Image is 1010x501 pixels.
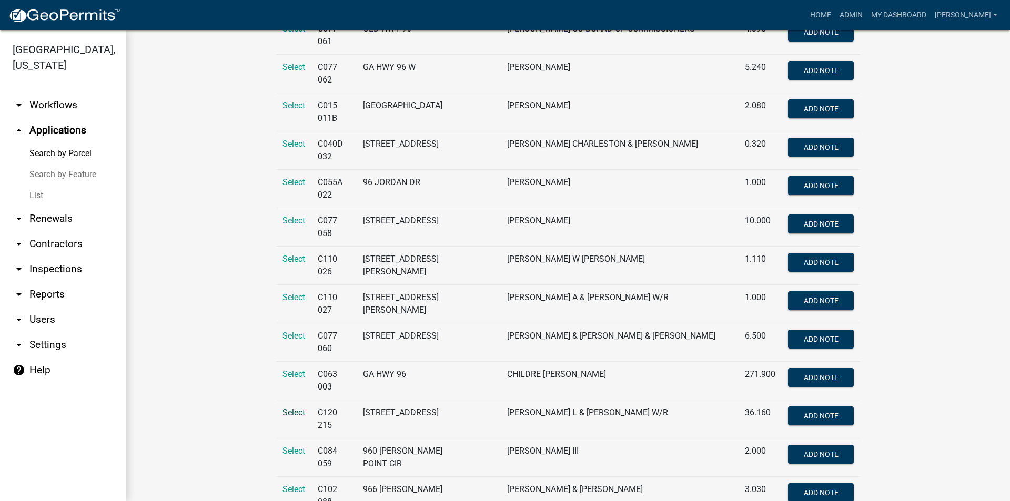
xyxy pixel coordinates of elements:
button: Add Note [788,253,854,272]
a: Select [282,446,305,456]
td: [STREET_ADDRESS][PERSON_NAME] [357,285,475,323]
td: 1.110 [739,247,782,285]
td: [PERSON_NAME] CHARLESTON & [PERSON_NAME] [501,131,739,170]
a: Select [282,177,305,187]
i: arrow_drop_down [13,339,25,351]
a: My Dashboard [867,5,931,25]
a: Select [282,139,305,149]
button: Add Note [788,406,854,425]
td: C077 060 [311,323,357,362]
i: arrow_drop_down [13,99,25,111]
span: Add Note [803,296,838,305]
span: Add Note [803,450,838,458]
span: Select [282,407,305,417]
span: Add Note [803,66,838,75]
a: Select [282,369,305,379]
i: arrow_drop_down [13,212,25,225]
span: Add Note [803,220,838,228]
a: Select [282,62,305,72]
td: C077 058 [311,208,357,247]
button: Add Note [788,99,854,118]
td: 96 JORDAN DR [357,170,475,208]
td: 4.390 [739,16,782,55]
td: [STREET_ADDRESS] [357,323,475,362]
a: Select [282,292,305,302]
button: Add Note [788,138,854,157]
button: Add Note [788,214,854,233]
td: C063 003 [311,362,357,400]
td: [STREET_ADDRESS][PERSON_NAME] [357,247,475,285]
span: Add Note [803,28,838,36]
td: [PERSON_NAME] [501,55,739,93]
a: Select [282,254,305,264]
span: Add Note [803,373,838,382]
td: C084 059 [311,438,357,477]
td: 960 [PERSON_NAME] POINT CIR [357,438,475,477]
td: [PERSON_NAME] & [PERSON_NAME] & [PERSON_NAME] [501,323,739,362]
td: 271.900 [739,362,782,400]
button: Add Note [788,291,854,310]
td: [STREET_ADDRESS] [357,400,475,438]
button: Add Note [788,445,854,464]
a: Select [282,216,305,226]
td: C077 062 [311,55,357,93]
i: arrow_drop_down [13,263,25,275]
a: Home [806,5,835,25]
td: 1.000 [739,285,782,323]
span: Add Note [803,258,838,267]
button: Add Note [788,368,854,387]
td: 36.160 [739,400,782,438]
td: 0.320 [739,131,782,170]
td: CHILDRE [PERSON_NAME] [501,362,739,400]
td: 6.500 [739,323,782,362]
span: Add Note [803,335,838,343]
td: C110 026 [311,247,357,285]
td: [PERSON_NAME] [501,208,739,247]
td: C015 011B [311,93,357,131]
span: Add Note [803,181,838,190]
span: Add Note [803,412,838,420]
td: 2.000 [739,438,782,477]
i: help [13,364,25,376]
a: Select [282,484,305,494]
a: [PERSON_NAME] [931,5,1002,25]
td: OLD HWY 96 [357,16,475,55]
td: [GEOGRAPHIC_DATA] [357,93,475,131]
td: GA HWY 96 [357,362,475,400]
td: 2.080 [739,93,782,131]
td: [PERSON_NAME] CO BOARD OF COMMISSIONERS [501,16,739,55]
td: [PERSON_NAME] [501,93,739,131]
button: Add Note [788,61,854,80]
a: Select [282,100,305,110]
span: Add Note [803,488,838,497]
td: [PERSON_NAME] L & [PERSON_NAME] W/R [501,400,739,438]
td: C077 061 [311,16,357,55]
i: arrow_drop_down [13,288,25,301]
i: arrow_drop_down [13,313,25,326]
i: arrow_drop_up [13,124,25,137]
td: 1.000 [739,170,782,208]
span: Add Note [803,105,838,113]
td: GA HWY 96 W [357,55,475,93]
td: [PERSON_NAME] III [501,438,739,477]
td: C110 027 [311,285,357,323]
span: Add Note [803,143,838,151]
td: C055A 022 [311,170,357,208]
td: [STREET_ADDRESS] [357,208,475,247]
a: Select [282,331,305,341]
td: [PERSON_NAME] A & [PERSON_NAME] W/R [501,285,739,323]
i: arrow_drop_down [13,238,25,250]
td: 10.000 [739,208,782,247]
td: 5.240 [739,55,782,93]
button: Add Note [788,176,854,195]
a: Admin [835,5,867,25]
